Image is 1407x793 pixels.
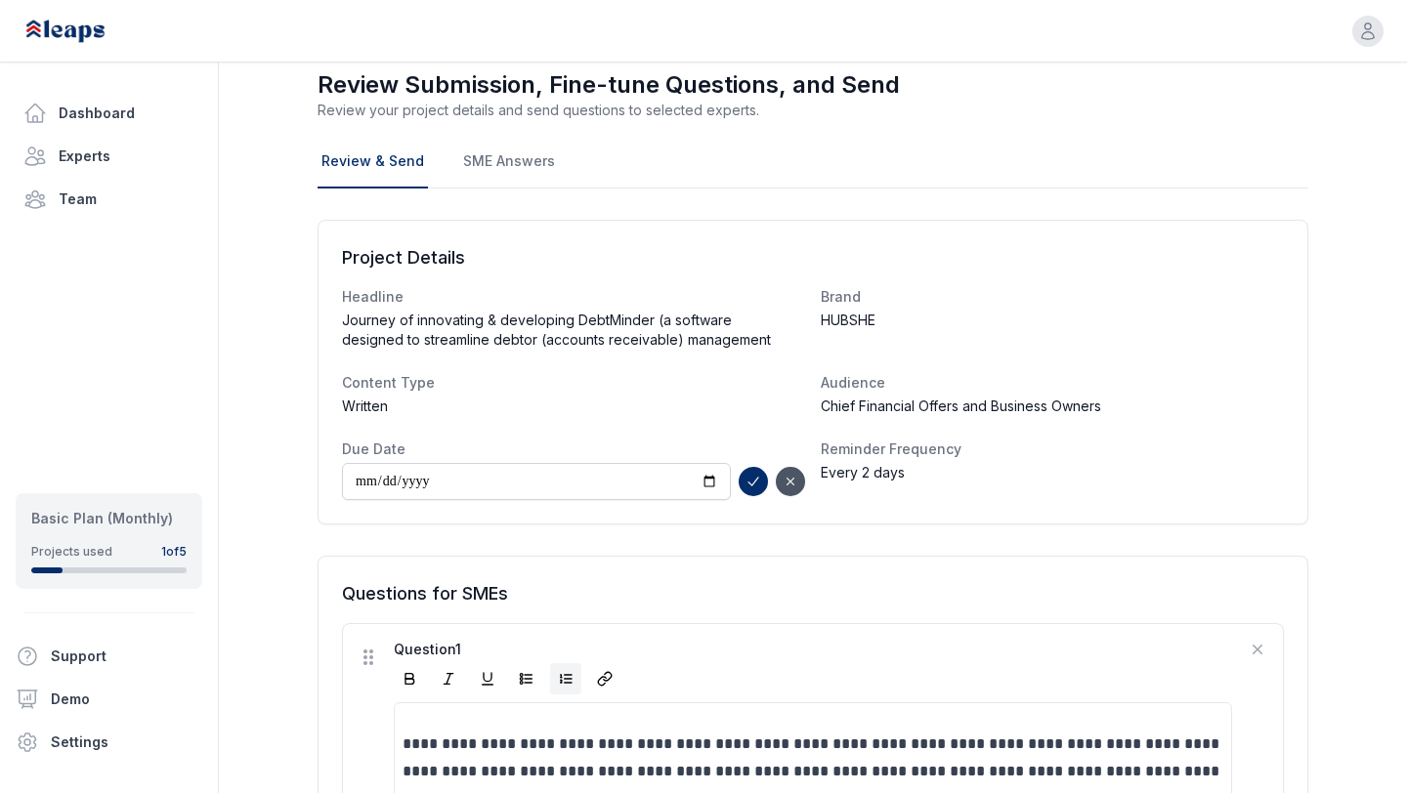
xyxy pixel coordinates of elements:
[342,311,796,350] span: Journey of innovating & developing DebtMinder (a software designed to streamline debtor (accounts...
[23,10,149,53] img: Leaps
[342,244,1284,271] h2: Project Details
[1248,640,1267,659] button: Delete question
[31,509,187,528] div: Basic Plan (Monthly)
[589,663,620,694] button: Add Link
[342,287,805,307] dt: Headline
[8,637,194,676] button: Support
[394,640,1232,659] div: Question 1
[342,373,805,393] dt: Content Type
[342,580,1284,607] h2: Questions for SMEs
[511,663,542,694] button: Bullet List
[161,544,187,560] div: 1 of 5
[8,723,210,762] a: Settings
[318,136,428,188] a: Review & Send
[318,69,1308,101] h1: Review Submission, Fine-tune Questions, and Send
[821,439,1284,459] dt: Reminder Frequency
[16,137,202,176] a: Experts
[821,287,1284,307] dt: Brand
[550,663,581,694] button: Numbered List
[433,663,464,694] button: Italic (Cmd+I)
[459,136,559,188] a: SME Answers
[31,544,112,560] div: Projects used
[16,94,202,133] a: Dashboard
[821,396,1101,416] span: Chief Financial Offers and Business Owners
[342,396,388,416] span: Written
[394,663,425,694] button: Bold (Cmd+B)
[8,680,210,719] a: Demo
[821,373,1284,393] dt: Audience
[342,439,805,459] dt: Due Date
[821,311,875,330] span: HUBSHE
[16,180,202,219] a: Team
[472,663,503,694] button: Underline (Cmd+U)
[318,101,1308,120] p: Review your project details and send questions to selected experts.
[821,463,905,482] span: Every 2 days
